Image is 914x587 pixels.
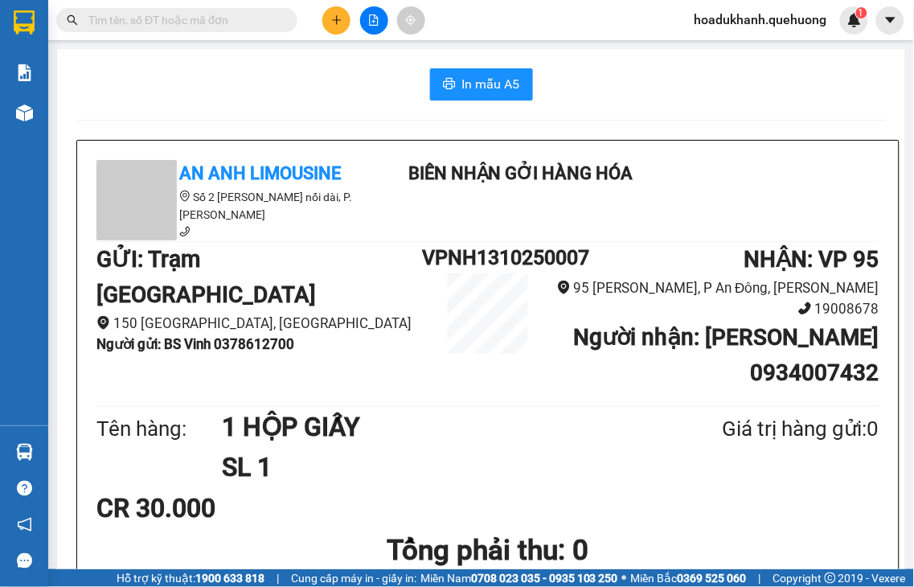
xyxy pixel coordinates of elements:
[443,77,456,92] span: printer
[622,575,627,581] span: ⚪️
[574,324,879,386] b: Người nhận : [PERSON_NAME] 0934007432
[277,569,279,587] span: |
[682,10,840,30] span: hoadukhanh.quehuong
[179,191,191,202] span: environment
[876,6,904,35] button: caret-down
[16,64,33,81] img: solution-icon
[331,14,342,26] span: plus
[759,569,761,587] span: |
[14,10,35,35] img: logo-vxr
[420,569,618,587] span: Miền Nam
[17,517,32,532] span: notification
[798,302,812,315] span: phone
[883,13,898,27] span: caret-down
[397,6,425,35] button: aim
[825,573,836,584] span: copyright
[322,6,350,35] button: plus
[856,7,867,18] sup: 1
[222,447,645,487] h1: SL 1
[117,569,264,587] span: Hỗ trợ kỹ thuật:
[16,444,33,461] img: warehouse-icon
[405,14,416,26] span: aim
[553,277,879,299] li: 95 [PERSON_NAME], P An Đông, [PERSON_NAME]
[408,163,633,183] b: Biên nhận gởi hàng hóa
[67,14,78,26] span: search
[430,68,533,101] button: printerIn mẫu A5
[360,6,388,35] button: file-add
[553,298,879,320] li: 19008678
[645,413,879,445] div: Giá trị hàng gửi: 0
[291,569,416,587] span: Cung cấp máy in - giấy in:
[96,413,222,445] div: Tên hàng:
[179,163,341,183] b: An Anh Limousine
[847,13,862,27] img: icon-new-feature
[222,407,645,447] h1: 1 HỘP GIẤY
[859,7,864,18] span: 1
[179,226,191,237] span: phone
[631,569,747,587] span: Miền Bắc
[678,572,747,585] strong: 0369 525 060
[557,281,571,294] span: environment
[462,74,520,94] span: In mẫu A5
[195,572,264,585] strong: 1900 633 818
[96,316,110,330] span: environment
[16,105,33,121] img: warehouse-icon
[17,553,32,569] span: message
[96,313,423,335] li: 150 [GEOGRAPHIC_DATA], [GEOGRAPHIC_DATA]
[88,11,278,29] input: Tìm tên, số ĐT hoặc mã đơn
[96,528,879,573] h1: Tổng phải thu: 0
[744,246,879,273] b: NHẬN : VP 95
[471,572,618,585] strong: 0708 023 035 - 0935 103 250
[423,242,553,273] h1: VPNH1310250007
[96,336,294,352] b: Người gửi : BS Vinh 0378612700
[96,188,386,224] li: Số 2 [PERSON_NAME] nối dài, P. [PERSON_NAME]
[368,14,379,26] span: file-add
[96,246,316,308] b: GỬI : Trạm [GEOGRAPHIC_DATA]
[17,481,32,496] span: question-circle
[96,488,355,528] div: CR 30.000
